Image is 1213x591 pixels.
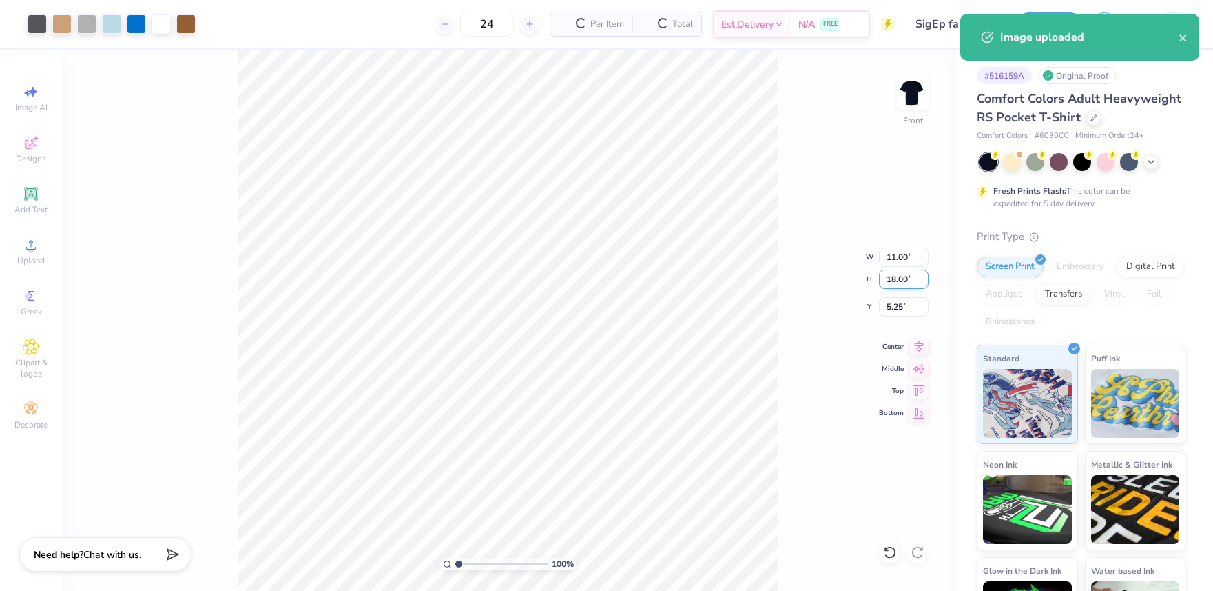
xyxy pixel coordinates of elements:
[1091,369,1180,438] img: Puff Ink
[14,204,48,215] span: Add Text
[590,17,624,32] span: Per Item
[977,67,1032,84] div: # 516159A
[879,364,904,374] span: Middle
[977,284,1032,305] div: Applique
[903,114,923,127] div: Front
[7,357,55,379] span: Clipart & logos
[983,475,1072,544] img: Neon Ink
[1039,67,1116,84] div: Original Proof
[993,186,1066,197] strong: Fresh Prints Flash:
[977,257,1044,277] div: Screen Print
[879,342,904,352] span: Center
[1091,351,1120,365] span: Puff Ink
[1091,457,1172,472] span: Metallic & Glitter Ink
[993,185,1163,210] div: This color can be expedited for 5 day delivery.
[21,306,42,317] span: Greek
[1035,130,1068,142] span: # 6030CC
[1179,29,1188,46] button: close
[1117,257,1184,277] div: Digital Print
[1048,257,1113,277] div: Embroidery
[721,17,774,32] span: Est. Delivery
[672,17,693,32] span: Total
[983,457,1017,472] span: Neon Ink
[983,351,1019,365] span: Standard
[15,102,48,113] span: Image AI
[34,548,83,561] strong: Need help?
[1138,284,1170,305] div: Foil
[1036,284,1091,305] div: Transfers
[460,12,514,37] input: – –
[1095,284,1134,305] div: Vinyl
[977,312,1044,332] div: Rhinestones
[983,369,1072,438] img: Standard
[1091,475,1180,544] img: Metallic & Glitter Ink
[1000,29,1179,46] div: Image uploaded
[83,548,141,561] span: Chat with us.
[1091,563,1154,578] span: Water based Ink
[14,419,48,430] span: Decorate
[823,19,838,29] span: FREE
[977,130,1028,142] span: Comfort Colors
[905,10,1006,38] input: Untitled Design
[552,558,574,570] span: 100 %
[899,80,926,108] img: Front
[977,229,1185,245] div: Print Type
[1075,130,1144,142] span: Minimum Order: 24 +
[879,386,904,396] span: Top
[983,563,1061,578] span: Glow in the Dark Ink
[977,90,1181,126] span: Comfort Colors Adult Heavyweight RS Pocket T-Shirt
[879,408,904,418] span: Bottom
[798,17,815,32] span: N/A
[16,153,46,164] span: Designs
[17,255,45,266] span: Upload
